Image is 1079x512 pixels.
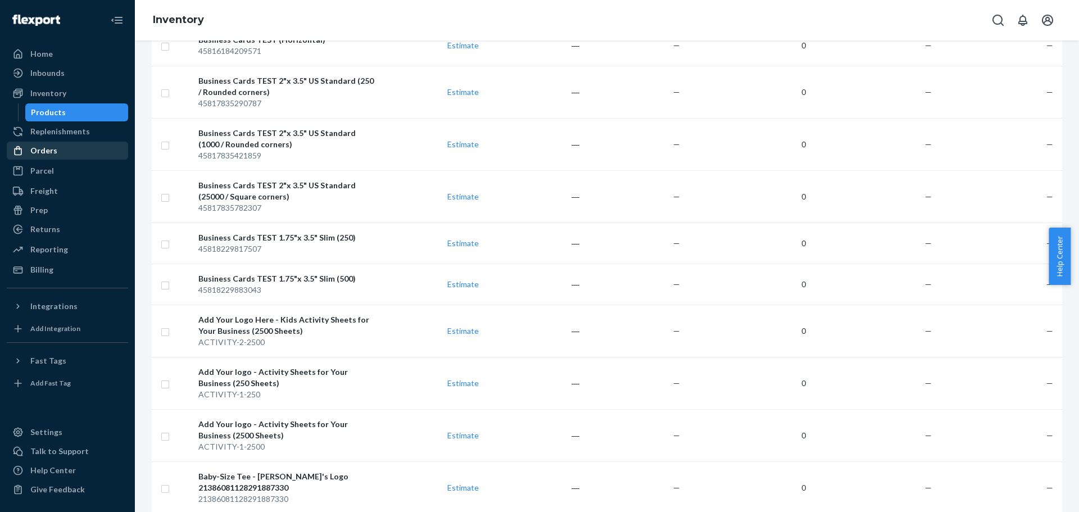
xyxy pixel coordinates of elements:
[1049,228,1071,285] button: Help Center
[684,118,810,170] td: 0
[198,273,378,284] div: Business Cards TEST 1.75"x 3.5" Slim (500)
[7,320,128,338] a: Add Integration
[447,378,479,388] a: Estimate
[7,84,128,102] a: Inventory
[483,357,584,409] td: ―
[7,297,128,315] button: Integrations
[925,279,932,289] span: —
[30,126,90,137] div: Replenishments
[1046,40,1053,50] span: —
[106,9,128,31] button: Close Navigation
[198,232,378,243] div: Business Cards TEST 1.75"x 3.5" Slim (250)
[483,305,584,357] td: ―
[30,244,68,255] div: Reporting
[198,243,378,255] div: 45818229817507
[673,431,680,440] span: —
[673,139,680,149] span: —
[7,142,128,160] a: Orders
[1046,87,1053,97] span: —
[30,301,78,312] div: Integrations
[925,431,932,440] span: —
[7,423,128,441] a: Settings
[673,378,680,388] span: —
[483,264,584,305] td: ―
[987,9,1009,31] button: Open Search Box
[7,220,128,238] a: Returns
[7,201,128,219] a: Prep
[198,366,378,389] div: Add Your logo - Activity Sheets for Your Business (250 Sheets)
[7,162,128,180] a: Parcel
[30,165,54,176] div: Parcel
[7,45,128,63] a: Home
[30,185,58,197] div: Freight
[198,150,378,161] div: 45817835421859
[7,241,128,259] a: Reporting
[7,481,128,499] button: Give Feedback
[153,13,204,26] a: Inventory
[30,427,62,438] div: Settings
[7,261,128,279] a: Billing
[30,446,89,457] div: Talk to Support
[483,66,584,118] td: ―
[30,465,76,476] div: Help Center
[198,75,378,98] div: Business Cards TEST 2"x 3.5" US Standard (250 / Rounded corners)
[925,326,932,336] span: —
[925,87,932,97] span: —
[483,25,584,66] td: ―
[447,40,479,50] a: Estimate
[144,4,213,37] ol: breadcrumbs
[30,88,66,99] div: Inventory
[483,223,584,264] td: ―
[1036,9,1059,31] button: Open account menu
[447,192,479,201] a: Estimate
[30,324,80,333] div: Add Integration
[198,284,378,296] div: 45818229883043
[1046,279,1053,289] span: —
[1012,9,1034,31] button: Open notifications
[925,378,932,388] span: —
[7,374,128,392] a: Add Fast Tag
[30,264,53,275] div: Billing
[1046,238,1053,248] span: —
[447,238,479,248] a: Estimate
[1046,139,1053,149] span: —
[673,279,680,289] span: —
[12,15,60,26] img: Flexport logo
[31,107,66,118] div: Products
[684,409,810,461] td: 0
[7,442,128,460] a: Talk to Support
[30,67,65,79] div: Inbounds
[198,389,378,400] div: ACTIVITY-1-250
[684,223,810,264] td: 0
[30,145,57,156] div: Orders
[483,170,584,223] td: ―
[673,87,680,97] span: —
[198,337,378,348] div: ACTIVITY-2-2500
[447,326,479,336] a: Estimate
[673,238,680,248] span: —
[684,66,810,118] td: 0
[7,64,128,82] a: Inbounds
[483,118,584,170] td: ―
[925,238,932,248] span: —
[30,378,71,388] div: Add Fast Tag
[198,441,378,452] div: ACTIVITY-1-2500
[198,471,378,493] div: Baby-Size Tee - [PERSON_NAME]'s Logo 21386081128291887330
[198,493,378,505] div: 21386081128291887330
[684,264,810,305] td: 0
[483,409,584,461] td: ―
[198,314,378,337] div: Add Your Logo Here - Kids Activity Sheets for Your Business (2500 Sheets)
[25,103,129,121] a: Products
[7,352,128,370] button: Fast Tags
[30,48,53,60] div: Home
[447,431,479,440] a: Estimate
[1046,326,1053,336] span: —
[30,355,66,366] div: Fast Tags
[198,202,378,214] div: 45817835782307
[198,128,378,150] div: Business Cards TEST 2"x 3.5" US Standard (1000 / Rounded corners)
[1046,378,1053,388] span: —
[447,279,479,289] a: Estimate
[447,483,479,492] a: Estimate
[198,46,378,57] div: 45816184209571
